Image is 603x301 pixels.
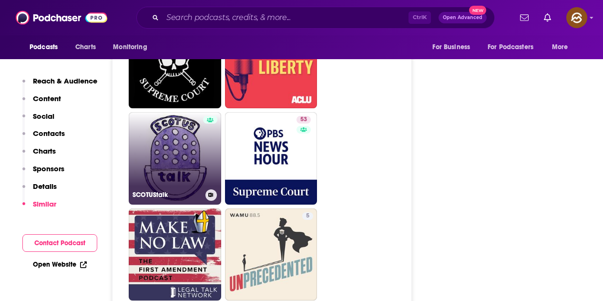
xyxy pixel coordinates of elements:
[566,7,587,28] button: Show profile menu
[545,38,580,56] button: open menu
[439,12,487,23] button: Open AdvancedNew
[22,234,97,252] button: Contact Podcast
[22,164,64,182] button: Sponsors
[75,41,96,54] span: Charts
[426,38,482,56] button: open menu
[33,164,64,173] p: Sponsors
[469,6,486,15] span: New
[566,7,587,28] span: Logged in as hey85204
[33,129,65,138] p: Contacts
[106,38,159,56] button: open menu
[113,41,147,54] span: Monitoring
[432,41,470,54] span: For Business
[33,112,54,121] p: Social
[163,10,409,25] input: Search podcasts, credits, & more...
[129,112,221,205] a: SCOTUStalk
[540,10,555,26] a: Show notifications dropdown
[136,7,495,29] div: Search podcasts, credits, & more...
[22,112,54,129] button: Social
[566,7,587,28] img: User Profile
[33,182,57,191] p: Details
[302,212,313,220] a: 5
[33,199,56,208] p: Similar
[22,94,61,112] button: Content
[306,211,309,221] span: 5
[22,146,56,164] button: Charts
[33,94,61,103] p: Content
[552,41,568,54] span: More
[225,208,317,301] a: 5
[129,16,221,108] a: 50
[16,9,107,27] img: Podchaser - Follow, Share and Rate Podcasts
[33,76,97,85] p: Reach & Audience
[488,41,533,54] span: For Podcasters
[225,112,317,205] a: 53
[22,199,56,217] button: Similar
[481,38,547,56] button: open menu
[516,10,532,26] a: Show notifications dropdown
[22,129,65,146] button: Contacts
[33,260,87,269] a: Open Website
[133,191,202,199] h3: SCOTUStalk
[22,76,97,94] button: Reach & Audience
[296,116,311,124] a: 53
[409,11,431,24] span: Ctrl K
[30,41,58,54] span: Podcasts
[33,146,56,156] p: Charts
[69,38,102,56] a: Charts
[23,38,70,56] button: open menu
[22,182,57,199] button: Details
[300,115,307,125] span: 53
[443,15,482,20] span: Open Advanced
[225,16,317,108] a: 54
